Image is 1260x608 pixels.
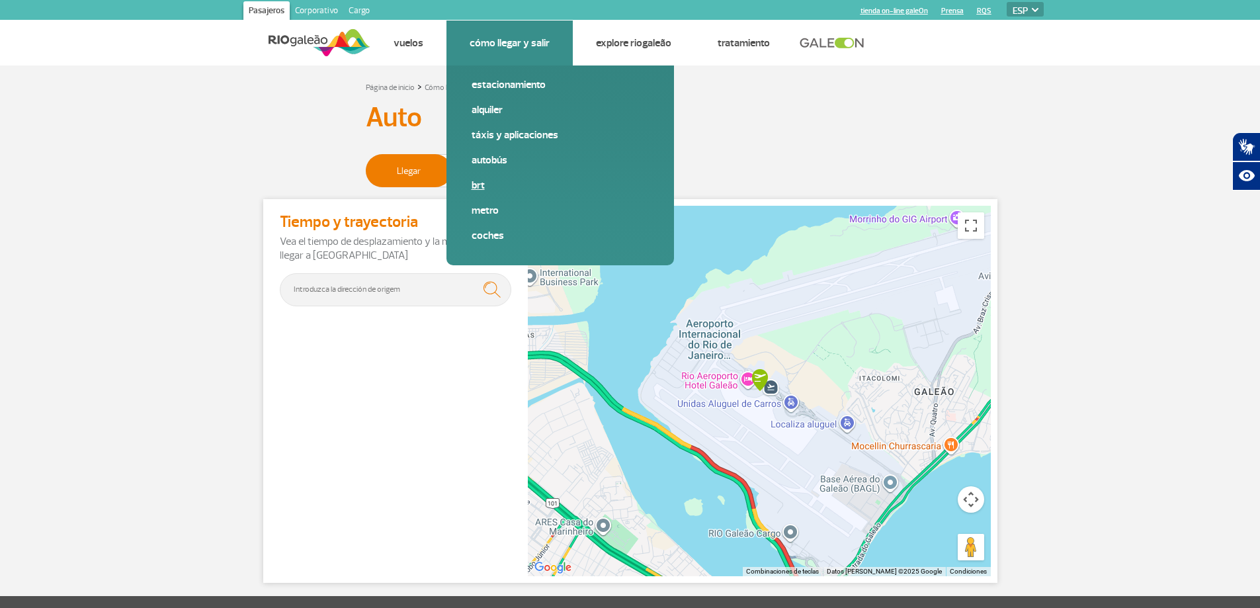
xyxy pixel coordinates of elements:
a: Tratamiento [718,36,770,50]
a: Vuelos [394,36,423,50]
button: Abrir recursos assistivos. [1232,161,1260,191]
a: Coches [472,228,649,243]
img: Google [531,559,575,576]
div: Plugin de acessibilidade da Hand Talk. [1232,132,1260,191]
a: Alquiler [472,103,649,117]
a: Cargo [343,1,375,22]
button: Combinaciones de teclas [746,567,819,576]
a: Condiciones [950,568,987,575]
span: Llegar [366,155,452,187]
span: Datos [PERSON_NAME] ©2025 Google [827,568,942,575]
a: Corporativo [290,1,343,22]
a: Estacionamiento [472,77,649,92]
h3: Auto [366,101,895,134]
a: RQS [977,7,991,15]
a: > [417,79,422,94]
a: Cómo llegar y salir [425,83,484,93]
a: BRT [472,178,649,193]
button: Activar o desactivar la vista de pantalla completa [958,212,984,239]
p: Vea el tiempo de desplazamiento y la mejor ruta para llegar a [GEOGRAPHIC_DATA] [280,235,511,263]
a: Página de inicio [366,83,415,93]
button: Controles de visualización del mapa [958,486,984,513]
a: Pasajeros [243,1,290,22]
button: Abrir tradutor de língua de sinais. [1232,132,1260,161]
a: Explore RIOgaleão [596,36,671,50]
a: Táxis y aplicaciones [472,128,649,142]
a: Prensa [941,7,964,15]
a: tienda on-line galeOn [861,7,928,15]
button: Arrastra el hombrecito naranja al mapa para abrir Street View [958,534,984,560]
a: Cómo llegar y salir [470,36,550,50]
input: Introduzca la dirección de origem [280,273,511,306]
a: Autobús [472,153,649,167]
h4: Tiempo y trayectoria [280,212,511,232]
a: Abrir esta área en Google Maps (se abre en una ventana nueva) [531,559,575,576]
a: Metro [472,203,649,218]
